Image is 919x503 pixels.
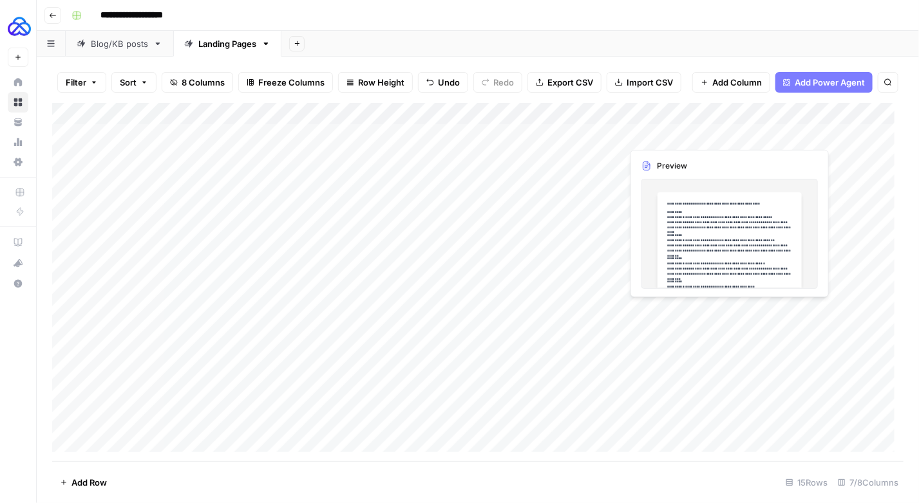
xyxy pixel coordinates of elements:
[692,72,770,93] button: Add Column
[8,273,28,294] button: Help + Support
[607,72,681,93] button: Import CSV
[795,76,865,89] span: Add Power Agent
[8,10,28,42] button: Workspace: AUQ
[8,132,28,152] a: Usage
[358,76,404,89] span: Row Height
[52,472,115,493] button: Add Row
[493,76,514,89] span: Redo
[8,253,28,273] button: What's new?
[66,31,173,57] a: Blog/KB posts
[781,472,833,493] div: 15 Rows
[57,72,106,93] button: Filter
[71,476,107,489] span: Add Row
[8,232,28,253] a: AirOps Academy
[182,76,225,89] span: 8 Columns
[120,76,137,89] span: Sort
[238,72,333,93] button: Freeze Columns
[8,15,31,38] img: AUQ Logo
[8,112,28,133] a: Your Data
[198,37,256,50] div: Landing Pages
[438,76,460,89] span: Undo
[627,76,673,89] span: Import CSV
[8,253,28,273] div: What's new?
[833,472,904,493] div: 7/8 Columns
[66,76,86,89] span: Filter
[111,72,156,93] button: Sort
[8,92,28,113] a: Browse
[527,72,602,93] button: Export CSV
[8,152,28,172] a: Settings
[91,37,148,50] div: Blog/KB posts
[173,31,281,57] a: Landing Pages
[162,72,233,93] button: 8 Columns
[418,72,468,93] button: Undo
[712,76,762,89] span: Add Column
[775,72,873,93] button: Add Power Agent
[8,72,28,93] a: Home
[258,76,325,89] span: Freeze Columns
[338,72,413,93] button: Row Height
[473,72,522,93] button: Redo
[547,76,593,89] span: Export CSV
